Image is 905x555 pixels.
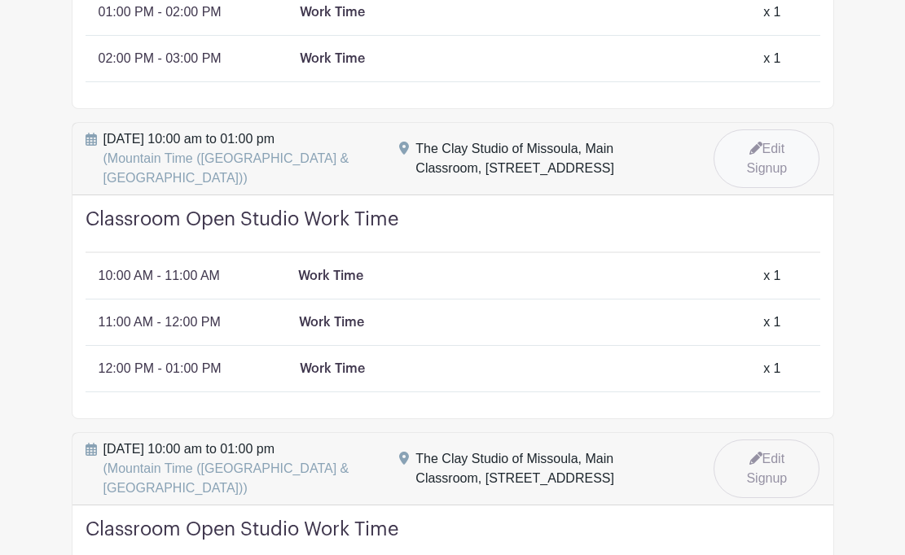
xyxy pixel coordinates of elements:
[763,359,780,378] div: x 1
[99,266,220,286] p: 10:00 AM - 11:00 AM
[99,312,221,332] p: 11:00 AM - 12:00 PM
[300,2,365,22] p: Work Time
[298,266,363,286] p: Work Time
[714,129,819,188] a: Edit Signup
[300,49,365,68] p: Work Time
[415,449,681,488] div: The Clay Studio of Missoula, Main Classroom, [STREET_ADDRESS]
[99,359,222,378] p: 12:00 PM - 01:00 PM
[763,266,780,286] div: x 1
[99,49,222,68] p: 02:00 PM - 03:00 PM
[714,439,819,498] a: Edit Signup
[86,208,820,252] h4: Classroom Open Studio Work Time
[103,461,349,495] span: (Mountain Time ([GEOGRAPHIC_DATA] & [GEOGRAPHIC_DATA]))
[103,151,349,185] span: (Mountain Time ([GEOGRAPHIC_DATA] & [GEOGRAPHIC_DATA]))
[103,129,380,188] span: [DATE] 10:00 am to 01:00 pm
[415,139,681,178] div: The Clay Studio of Missoula, Main Classroom, [STREET_ADDRESS]
[763,312,780,332] div: x 1
[300,359,365,378] p: Work Time
[299,312,364,332] p: Work Time
[763,49,780,68] div: x 1
[99,2,222,22] p: 01:00 PM - 02:00 PM
[103,439,380,498] span: [DATE] 10:00 am to 01:00 pm
[763,2,780,22] div: x 1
